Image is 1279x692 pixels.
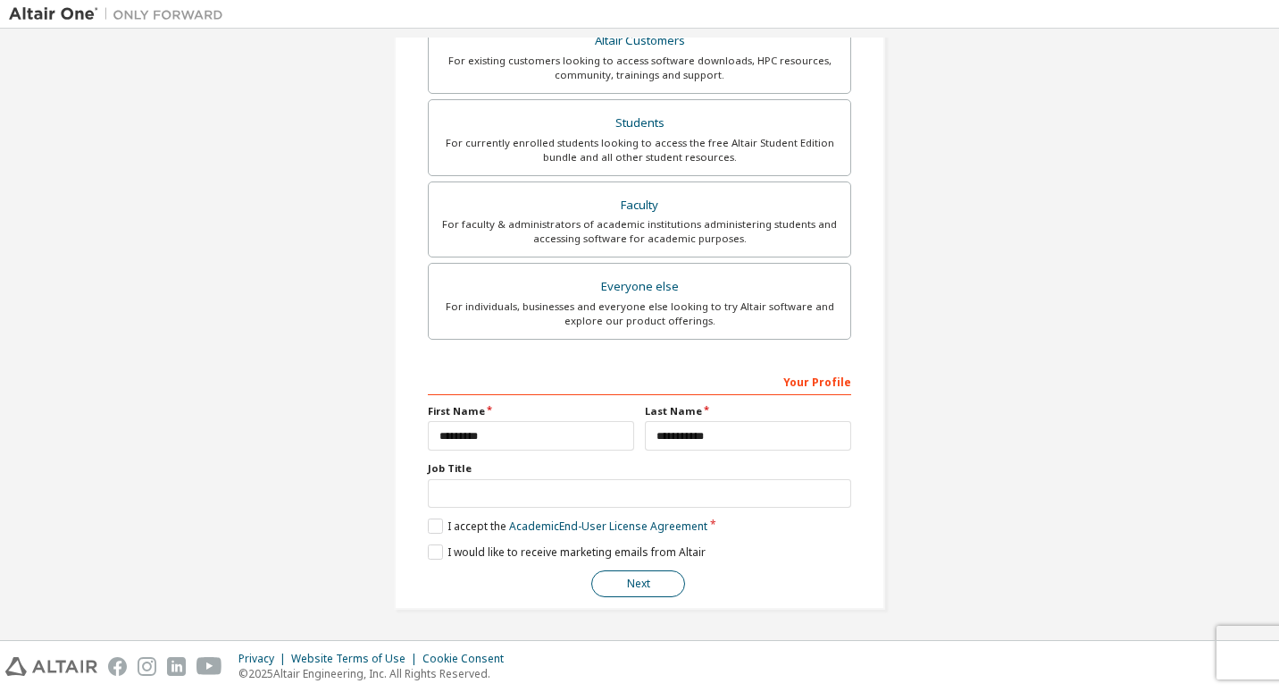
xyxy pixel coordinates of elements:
[108,657,127,676] img: facebook.svg
[238,652,291,666] div: Privacy
[439,217,840,246] div: For faculty & administrators of academic institutions administering students and accessing softwa...
[439,274,840,300] div: Everyone else
[439,54,840,82] div: For existing customers looking to access software downloads, HPC resources, community, trainings ...
[9,5,232,23] img: Altair One
[439,300,840,328] div: For individuals, businesses and everyone else looking to try Altair software and explore our prod...
[428,367,851,395] div: Your Profile
[428,404,634,418] label: First Name
[422,652,514,666] div: Cookie Consent
[291,652,422,666] div: Website Terms of Use
[196,657,222,676] img: youtube.svg
[439,193,840,218] div: Faculty
[509,519,707,534] a: Academic End-User License Agreement
[428,544,706,560] label: I would like to receive marketing emails from Altair
[591,570,685,597] button: Next
[138,657,156,676] img: instagram.svg
[439,111,840,136] div: Students
[439,29,840,54] div: Altair Customers
[428,519,707,534] label: I accept the
[238,666,514,681] p: © 2025 Altair Engineering, Inc. All Rights Reserved.
[645,404,851,418] label: Last Name
[439,136,840,165] div: For currently enrolled students looking to access the free Altair Student Edition bundle and all ...
[167,657,186,676] img: linkedin.svg
[428,461,851,476] label: Job Title
[5,657,97,676] img: altair_logo.svg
